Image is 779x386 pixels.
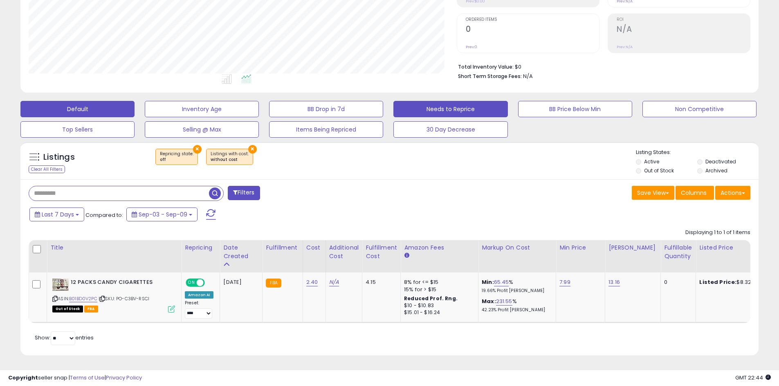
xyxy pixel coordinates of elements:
[329,243,359,261] div: Additional Cost
[466,45,477,49] small: Prev: 0
[608,278,620,286] a: 13.16
[404,309,472,316] div: $15.01 - $16.24
[266,279,281,288] small: FBA
[145,121,259,138] button: Selling @ Max
[8,374,38,382] strong: Copyright
[50,243,178,252] div: Title
[52,306,83,312] span: All listings that are currently out of stock and unavailable for purchase on Amazon
[185,291,213,299] div: Amazon AI
[99,295,149,302] span: | SKU: PO-C3BV-RSCI
[248,145,257,154] button: ×
[366,279,394,286] div: 4.15
[478,240,556,272] th: The percentage added to the cost of goods (COGS) that forms the calculator for Min & Max prices.
[715,186,750,200] button: Actions
[699,278,736,286] b: Listed Price:
[43,152,75,163] h5: Listings
[482,298,550,313] div: %
[617,25,750,36] h2: N/A
[106,374,142,382] a: Privacy Policy
[404,243,475,252] div: Amazon Fees
[482,278,494,286] b: Min:
[69,295,97,302] a: B01BD0V2PC
[266,243,299,252] div: Fulfillment
[404,279,472,286] div: 8% for <= $15
[617,18,750,22] span: ROI
[85,211,123,219] span: Compared to:
[482,243,552,252] div: Markup on Cost
[193,145,202,154] button: ×
[8,374,142,382] div: seller snap | |
[559,278,570,286] a: 7.99
[126,208,198,221] button: Sep-03 - Sep-09
[185,243,216,252] div: Repricing
[366,243,397,261] div: Fulfillment Cost
[404,295,458,302] b: Reduced Prof. Rng.
[29,208,84,221] button: Last 7 Days
[664,279,689,286] div: 0
[269,121,383,138] button: Items Being Repriced
[393,121,507,138] button: 30 Day Decrease
[404,302,472,309] div: $10 - $10.83
[145,101,259,117] button: Inventory Age
[699,243,770,252] div: Listed Price
[306,243,322,252] div: Cost
[518,101,632,117] button: BB Price Below Min
[228,186,260,200] button: Filters
[185,300,213,319] div: Preset:
[223,243,259,261] div: Date Created
[29,165,65,173] div: Clear All Filters
[404,252,409,259] small: Amazon Fees.
[664,243,692,261] div: Fulfillable Quantity
[617,45,633,49] small: Prev: N/A
[608,243,657,252] div: [PERSON_NAME]
[559,243,602,252] div: Min Price
[70,374,105,382] a: Terms of Use
[211,157,249,163] div: without cost
[644,158,659,165] label: Active
[20,101,135,117] button: Default
[642,101,757,117] button: Non Competitive
[404,286,472,293] div: 15% for > $15
[211,151,249,163] span: Listings with cost :
[204,279,217,286] span: OFF
[223,279,256,286] div: [DATE]
[329,278,339,286] a: N/A
[676,186,714,200] button: Columns
[482,297,496,305] b: Max:
[458,61,744,71] li: $0
[84,306,98,312] span: FBA
[494,278,509,286] a: 65.45
[466,18,599,22] span: Ordered Items
[632,186,674,200] button: Save View
[681,189,707,197] span: Columns
[42,210,74,219] span: Last 7 Days
[52,279,175,312] div: ASIN:
[482,288,550,294] p: 19.66% Profit [PERSON_NAME]
[393,101,507,117] button: Needs to Reprice
[306,278,318,286] a: 2.40
[458,63,514,70] b: Total Inventory Value:
[705,167,727,174] label: Archived
[705,158,736,165] label: Deactivated
[685,229,750,237] div: Displaying 1 to 1 of 1 items
[160,157,193,163] div: off
[735,374,771,382] span: 2025-09-17 22:44 GMT
[496,297,512,306] a: 231.55
[644,167,674,174] label: Out of Stock
[482,279,550,294] div: %
[52,279,69,291] img: 51Qf5YNoyHL._SL40_.jpg
[160,151,193,163] span: Repricing state :
[482,307,550,313] p: 42.23% Profit [PERSON_NAME]
[269,101,383,117] button: BB Drop in 7d
[458,73,522,80] b: Short Term Storage Fees:
[20,121,135,138] button: Top Sellers
[139,210,187,219] span: Sep-03 - Sep-09
[35,334,94,341] span: Show: entries
[636,149,759,156] p: Listing States:
[699,279,767,286] div: $8.32
[71,279,170,288] b: 12 PACKS CANDY CIGARETTES
[186,279,197,286] span: ON
[523,72,533,80] span: N/A
[466,25,599,36] h2: 0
